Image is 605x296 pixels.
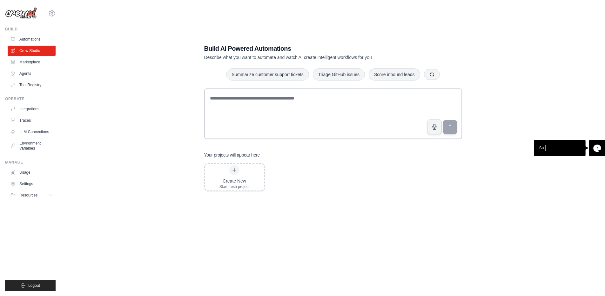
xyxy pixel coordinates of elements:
[28,283,40,288] span: Logout
[5,280,56,291] button: Logout
[8,179,56,189] a: Settings
[8,190,56,200] button: Resources
[219,178,250,184] div: Create New
[8,57,56,67] a: Marketplace
[8,104,56,114] a: Integrations
[8,80,56,90] a: Tool Registry
[219,184,250,189] div: Start fresh project
[8,167,56,177] a: Usage
[8,127,56,137] a: LLM Connections
[8,34,56,44] a: Automations
[5,160,56,165] div: Manage
[369,68,420,80] button: Score inbound leads
[8,115,56,125] a: Traces
[226,68,309,80] button: Summarize customer support tickets
[204,44,418,53] h1: Build AI Powered Automations
[19,193,37,198] span: Resources
[5,96,56,101] div: Operate
[427,119,442,134] button: Click to speak your automation idea
[204,54,418,61] p: Describe what you want to automate and watch AI create intelligent workflows for you
[313,68,365,80] button: Triage GitHub issues
[204,152,260,158] h3: Your projects will appear here
[424,69,440,80] button: Get new suggestions
[5,7,37,19] img: Logo
[8,68,56,79] a: Agents
[5,27,56,32] div: Build
[8,46,56,56] a: Crew Studio
[8,138,56,153] a: Environment Variables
